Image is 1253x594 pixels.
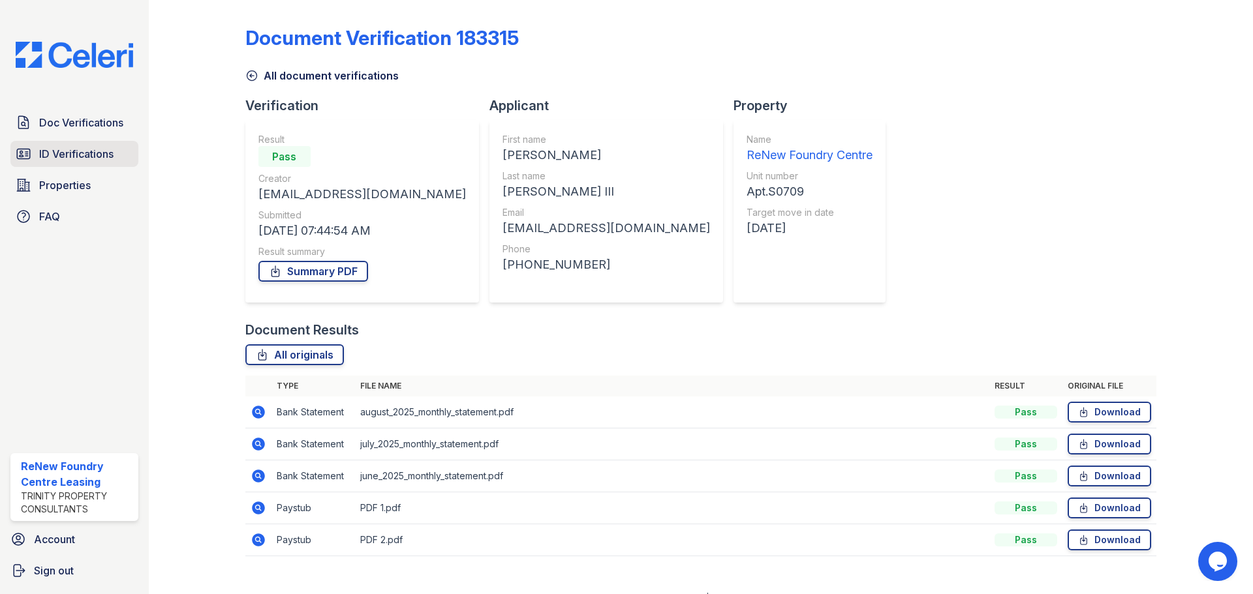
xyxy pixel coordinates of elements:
a: Sign out [5,557,144,584]
div: [DATE] 07:44:54 AM [258,222,466,240]
td: PDF 2.pdf [355,524,989,556]
span: ID Verifications [39,146,114,162]
a: Properties [10,172,138,198]
a: ID Verifications [10,141,138,167]
th: Result [989,376,1062,396]
td: Paystub [271,492,355,524]
td: june_2025_monthly_statement.pdf [355,460,989,492]
th: Type [271,376,355,396]
div: [PERSON_NAME] [503,146,710,164]
div: Email [503,206,710,219]
div: Pass [995,438,1057,451]
div: Phone [503,243,710,256]
div: [EMAIL_ADDRESS][DOMAIN_NAME] [258,185,466,203]
a: FAQ [10,203,138,230]
div: Document Results [245,321,359,339]
div: Property [734,97,896,115]
div: Trinity Property Consultants [21,490,133,516]
div: Result [258,133,466,146]
div: [DATE] [747,219,873,237]
div: Verification [245,97,489,115]
div: Document Verification 183315 [245,26,519,50]
iframe: chat widget [1198,542,1240,581]
div: ReNew Foundry Centre [747,146,873,164]
a: Summary PDF [258,261,368,282]
span: Sign out [34,563,74,578]
div: Last name [503,170,710,183]
td: Bank Statement [271,396,355,428]
td: Bank Statement [271,460,355,492]
th: Original file [1062,376,1156,396]
div: [EMAIL_ADDRESS][DOMAIN_NAME] [503,219,710,237]
td: august_2025_monthly_statement.pdf [355,396,989,428]
a: Account [5,526,144,552]
td: Paystub [271,524,355,556]
a: Download [1068,434,1151,454]
span: Doc Verifications [39,115,123,130]
div: Target move in date [747,206,873,219]
a: Download [1068,402,1151,423]
div: [PHONE_NUMBER] [503,256,710,274]
div: First name [503,133,710,146]
div: Pass [258,146,311,167]
a: Download [1068,497,1151,518]
a: Download [1068,529,1151,550]
div: Name [747,133,873,146]
div: Pass [995,501,1057,514]
td: Bank Statement [271,428,355,460]
th: File name [355,376,989,396]
div: Submitted [258,209,466,222]
div: [PERSON_NAME] III [503,183,710,201]
div: Creator [258,172,466,185]
div: Apt.S0709 [747,183,873,201]
div: Pass [995,469,1057,483]
div: Unit number [747,170,873,183]
div: Result summary [258,245,466,258]
td: july_2025_monthly_statement.pdf [355,428,989,460]
div: Pass [995,533,1057,546]
a: All originals [245,344,344,365]
span: Account [34,531,75,547]
img: CE_Logo_Blue-a8612792a0a2168367f1c8372b55b34899dd931a85d93a1a3d3e32e68fde9ad4.png [5,42,144,68]
a: Download [1068,466,1151,486]
a: Name ReNew Foundry Centre [747,133,873,164]
div: ReNew Foundry Centre Leasing [21,458,133,490]
div: Applicant [489,97,734,115]
td: PDF 1.pdf [355,492,989,524]
div: Pass [995,406,1057,419]
span: FAQ [39,209,60,224]
span: Properties [39,177,91,193]
a: All document verifications [245,68,399,83]
a: Doc Verifications [10,110,138,136]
